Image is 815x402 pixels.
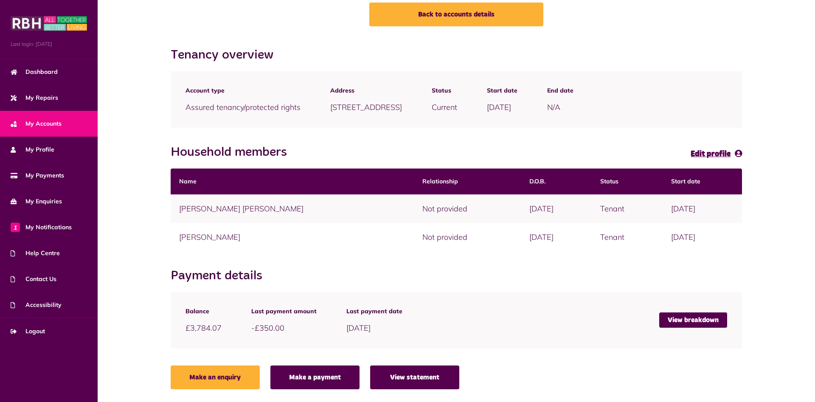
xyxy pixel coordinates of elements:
span: My Repairs [11,93,58,102]
span: Dashboard [11,67,58,76]
td: Tenant [592,194,663,223]
td: [PERSON_NAME] [171,223,414,251]
span: Edit profile [691,150,731,158]
span: Status [432,86,457,95]
span: Current [432,102,457,112]
a: View breakdown [659,312,727,328]
span: -£350.00 [251,323,284,333]
a: View statement [370,365,459,389]
td: [DATE] [521,194,592,223]
h2: Tenancy overview [171,48,282,63]
th: D.O.B. [521,169,592,194]
span: 1 [11,222,20,232]
span: Start date [487,86,517,95]
td: [DATE] [663,194,742,223]
span: [DATE] [487,102,511,112]
span: Account type [185,86,301,95]
td: Not provided [414,223,520,251]
span: My Accounts [11,119,62,128]
h2: Payment details [171,268,271,284]
h2: Household members [171,145,295,160]
span: £3,784.07 [185,323,222,333]
a: Edit profile [691,148,742,160]
span: Last payment amount [251,307,317,316]
th: Relationship [414,169,520,194]
span: Last payment date [346,307,402,316]
td: Tenant [592,223,663,251]
span: Accessibility [11,301,62,309]
span: Balance [185,307,222,316]
td: [DATE] [663,223,742,251]
a: Make an enquiry [171,365,260,389]
span: My Enquiries [11,197,62,206]
td: Not provided [414,194,520,223]
span: [DATE] [346,323,371,333]
th: Name [171,169,414,194]
span: Help Centre [11,249,60,258]
a: Back to accounts details [369,3,543,26]
span: End date [547,86,573,95]
span: My Profile [11,145,54,154]
td: [PERSON_NAME] [PERSON_NAME] [171,194,414,223]
a: Make a payment [270,365,360,389]
span: Last login: [DATE] [11,40,87,48]
span: My Notifications [11,223,72,232]
span: My Payments [11,171,64,180]
td: [DATE] [521,223,592,251]
span: [STREET_ADDRESS] [330,102,402,112]
span: N/A [547,102,560,112]
span: Assured tenancy/protected rights [185,102,301,112]
img: MyRBH [11,15,87,32]
span: Address [330,86,402,95]
span: Logout [11,327,45,336]
th: Start date [663,169,742,194]
th: Status [592,169,663,194]
span: Contact Us [11,275,56,284]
